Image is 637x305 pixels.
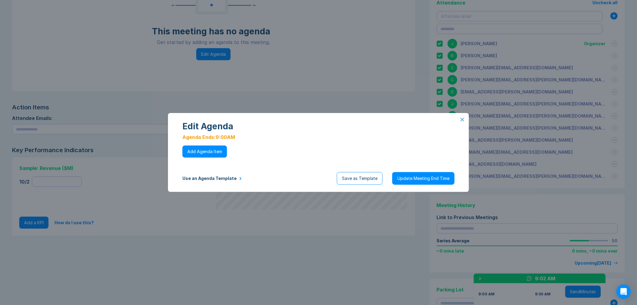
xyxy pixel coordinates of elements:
button: Update Meeting End Time [392,172,455,185]
div: Open Intercom Messenger [617,285,631,299]
button: Use an Agenda Template [182,176,242,181]
div: Edit Agenda [182,121,455,131]
button: Add Agenda Item [182,146,227,158]
div: Agenda Ends: 9:00AM [182,134,455,141]
button: Save as Template [337,172,383,185]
